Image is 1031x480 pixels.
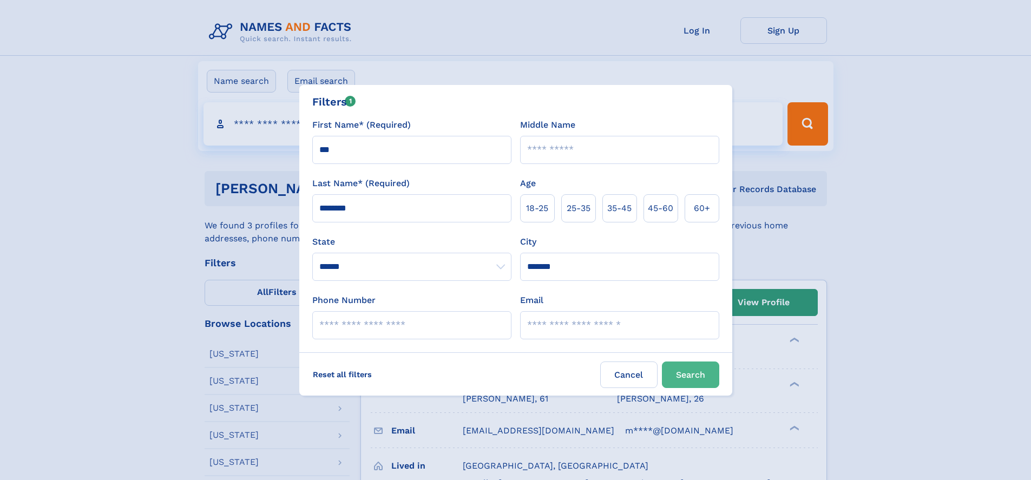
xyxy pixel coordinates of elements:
[520,235,536,248] label: City
[607,202,632,215] span: 35‑45
[648,202,673,215] span: 45‑60
[312,119,411,131] label: First Name* (Required)
[520,177,536,190] label: Age
[567,202,590,215] span: 25‑35
[306,361,379,387] label: Reset all filters
[600,361,658,388] label: Cancel
[520,294,543,307] label: Email
[312,177,410,190] label: Last Name* (Required)
[312,294,376,307] label: Phone Number
[662,361,719,388] button: Search
[312,235,511,248] label: State
[526,202,548,215] span: 18‑25
[694,202,710,215] span: 60+
[520,119,575,131] label: Middle Name
[312,94,356,110] div: Filters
